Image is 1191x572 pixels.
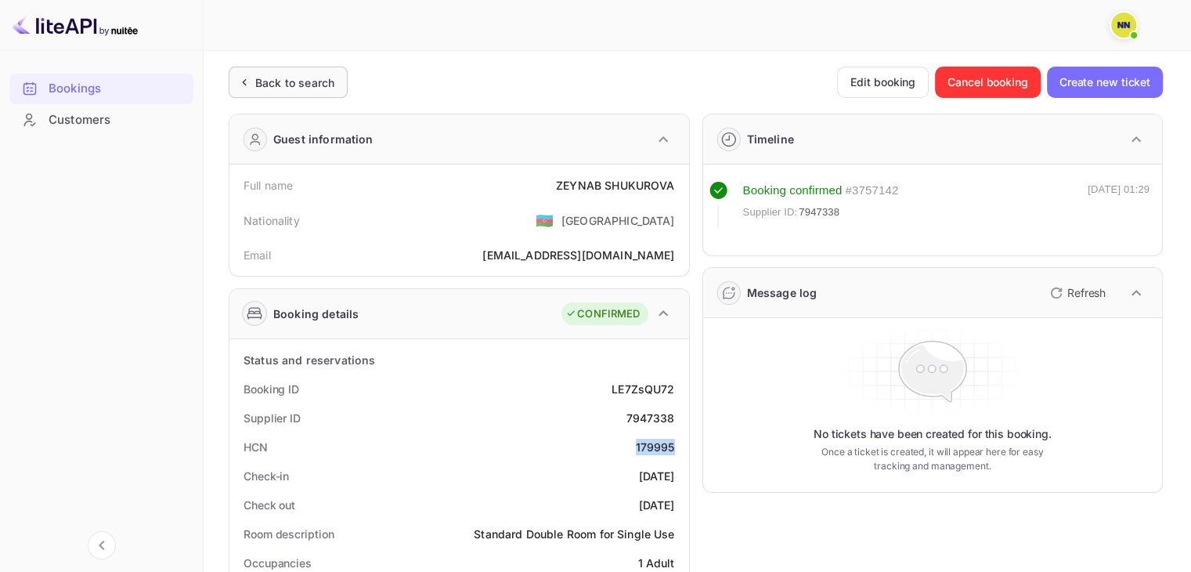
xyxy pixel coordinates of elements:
div: Bookings [9,74,193,104]
img: N/A N/A [1111,13,1136,38]
div: [DATE] [639,497,675,513]
div: Standard Double Room for Single Use [474,526,674,542]
p: No tickets have been created for this booking. [814,426,1052,442]
button: Collapse navigation [88,531,116,559]
div: Full name [244,177,293,194]
div: [EMAIL_ADDRESS][DOMAIN_NAME] [482,247,674,263]
div: [DATE] 01:29 [1088,182,1149,227]
button: Refresh [1041,281,1112,306]
span: Supplier ID: [743,205,798,220]
div: Customers [49,111,186,129]
span: 7947338 [799,205,839,220]
div: 179995 [636,439,675,455]
img: LiteAPI logo [13,13,138,38]
div: 7947338 [626,410,674,426]
div: Occupancies [244,555,312,571]
div: [GEOGRAPHIC_DATA] [561,212,675,229]
div: Back to search [255,74,334,91]
div: Check out [244,497,295,513]
div: ZEYNAB SHUKUROVA [556,177,674,194]
div: HCN [244,439,268,455]
div: Timeline [747,131,794,147]
div: Booking details [273,306,359,322]
div: Customers [9,105,193,136]
div: 1 Adult [637,555,674,571]
div: Message log [747,284,817,301]
a: Bookings [9,74,193,103]
div: Email [244,247,271,263]
div: Bookings [49,80,186,98]
div: Booking confirmed [743,182,843,200]
div: Status and reservations [244,352,375,368]
p: Once a ticket is created, it will appear here for easy tracking and management. [810,445,1056,473]
a: Customers [9,105,193,134]
div: Check-in [244,468,289,484]
div: Guest information [273,131,374,147]
div: CONFIRMED [565,306,640,322]
span: United States [536,206,554,234]
div: [DATE] [639,468,675,484]
button: Cancel booking [935,67,1041,98]
button: Edit booking [837,67,929,98]
div: Nationality [244,212,300,229]
div: LE7ZsQU72 [612,381,674,397]
div: # 3757142 [845,182,898,200]
div: Supplier ID [244,410,301,426]
div: Booking ID [244,381,299,397]
p: Refresh [1067,284,1106,301]
button: Create new ticket [1047,67,1163,98]
div: Room description [244,526,334,542]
